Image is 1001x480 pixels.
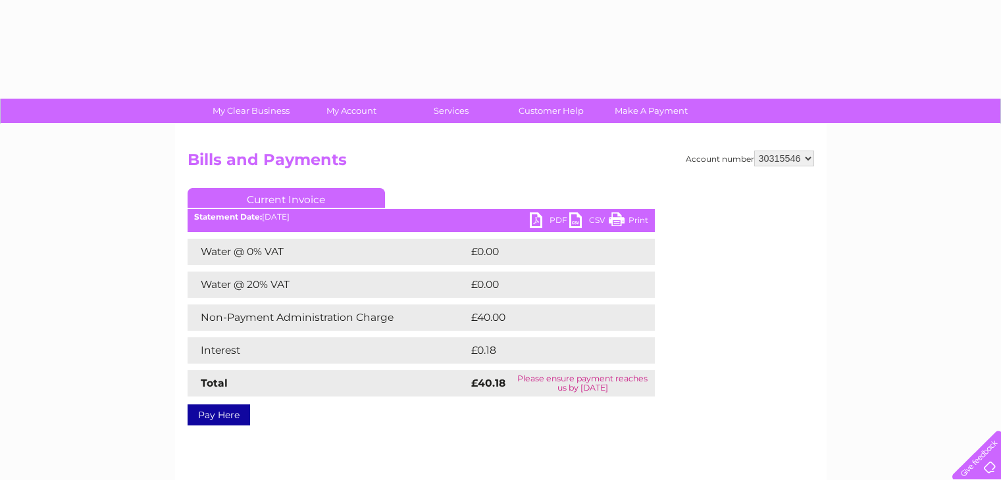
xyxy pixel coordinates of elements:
td: £40.00 [468,304,629,331]
strong: Total [201,377,228,389]
a: Current Invoice [188,188,385,208]
td: £0.00 [468,239,625,265]
td: £0.18 [468,337,623,364]
a: PDF [530,212,569,231]
td: £0.00 [468,272,625,298]
a: Pay Here [188,404,250,425]
td: Water @ 20% VAT [188,272,468,298]
strong: £40.18 [471,377,505,389]
td: Water @ 0% VAT [188,239,468,265]
td: Non-Payment Administration Charge [188,304,468,331]
a: My Account [297,99,405,123]
a: Print [609,212,648,231]
h2: Bills and Payments [188,151,814,176]
div: [DATE] [188,212,655,222]
a: Customer Help [497,99,605,123]
a: My Clear Business [197,99,305,123]
b: Statement Date: [194,212,262,222]
div: Account number [686,151,814,166]
td: Interest [188,337,468,364]
td: Please ensure payment reaches us by [DATE] [511,370,655,396]
a: Make A Payment [597,99,706,123]
a: CSV [569,212,609,231]
a: Services [397,99,505,123]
